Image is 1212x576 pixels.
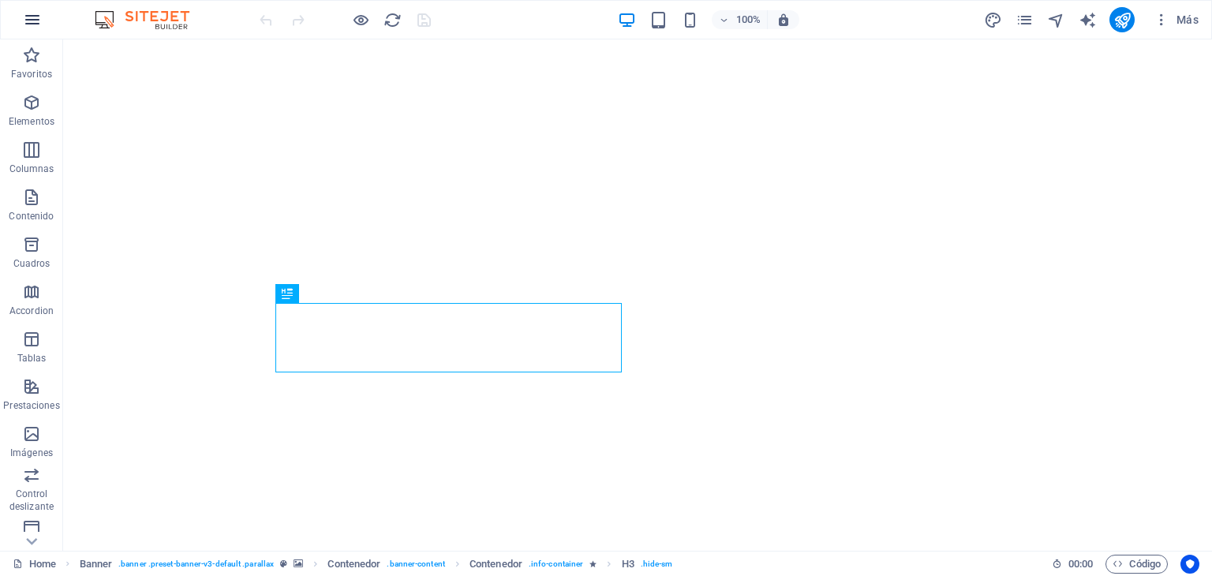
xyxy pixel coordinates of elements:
[984,11,1002,29] i: Diseño (Ctrl+Alt+Y)
[383,10,402,29] button: reload
[387,555,444,574] span: . banner-content
[641,555,673,574] span: . hide-sm
[118,555,274,574] span: . banner .preset-banner-v3-default .parallax
[1015,10,1034,29] button: pages
[529,555,583,574] span: . info-container
[1147,7,1205,32] button: Más
[9,163,54,175] p: Columnas
[1079,11,1097,29] i: AI Writer
[469,555,522,574] span: Haz clic para seleccionar y doble clic para editar
[1105,555,1168,574] button: Código
[3,399,59,412] p: Prestaciones
[1113,555,1161,574] span: Código
[327,555,380,574] span: Haz clic para seleccionar y doble clic para editar
[589,559,597,568] i: El elemento contiene una animación
[80,555,113,574] span: Haz clic para seleccionar y doble clic para editar
[622,555,634,574] span: Haz clic para seleccionar y doble clic para editar
[280,559,287,568] i: Este elemento es un preajuste personalizable
[13,257,50,270] p: Cuadros
[735,10,761,29] h6: 100%
[776,13,791,27] i: Al redimensionar, ajustar el nivel de zoom automáticamente para ajustarse al dispositivo elegido.
[712,10,768,29] button: 100%
[80,555,673,574] nav: breadcrumb
[1078,10,1097,29] button: text_generator
[9,115,54,128] p: Elementos
[9,305,54,317] p: Accordion
[294,559,303,568] i: Este elemento contiene un fondo
[1068,555,1093,574] span: 00 00
[383,11,402,29] i: Volver a cargar página
[983,10,1002,29] button: design
[1113,11,1132,29] i: Publicar
[13,555,56,574] a: Haz clic para cancelar la selección y doble clic para abrir páginas
[1154,12,1199,28] span: Más
[91,10,209,29] img: Editor Logo
[1079,558,1082,570] span: :
[1047,11,1065,29] i: Navegador
[1180,555,1199,574] button: Usercentrics
[9,210,54,223] p: Contenido
[1046,10,1065,29] button: navigator
[17,352,47,365] p: Tablas
[1016,11,1034,29] i: Páginas (Ctrl+Alt+S)
[1109,7,1135,32] button: publish
[351,10,370,29] button: Haz clic para salir del modo de previsualización y seguir editando
[11,68,52,80] p: Favoritos
[1052,555,1094,574] h6: Tiempo de la sesión
[10,447,53,459] p: Imágenes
